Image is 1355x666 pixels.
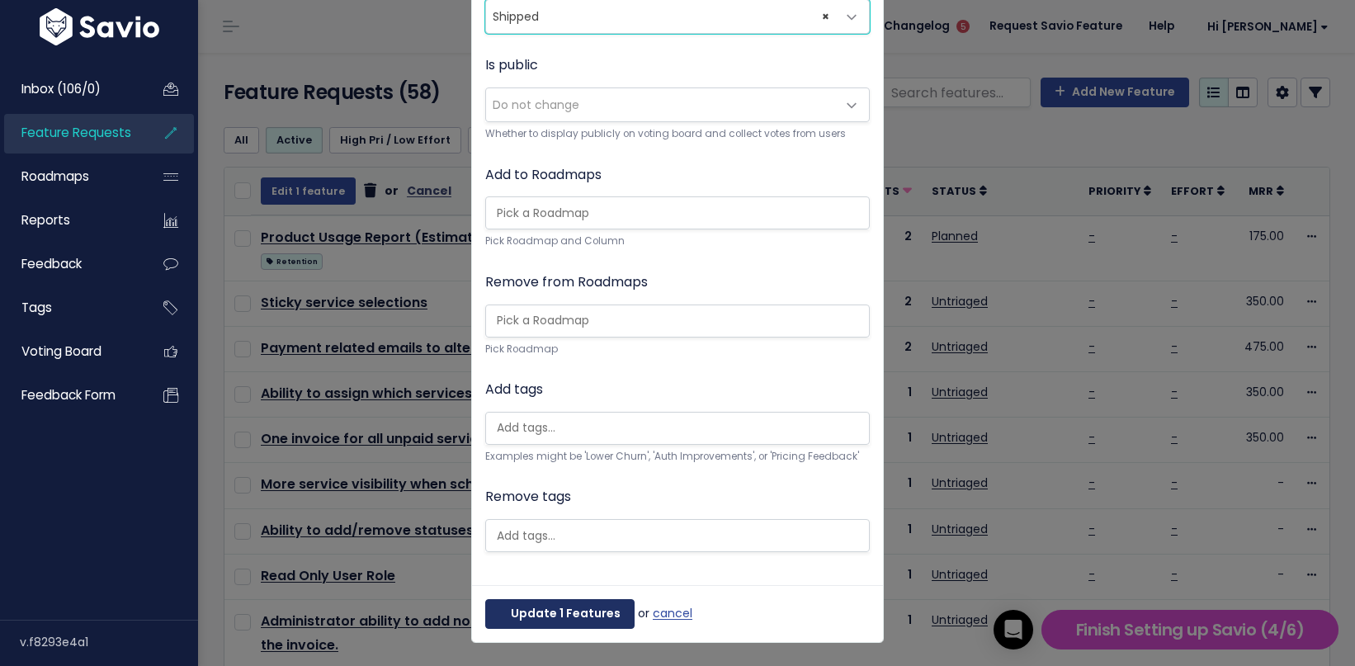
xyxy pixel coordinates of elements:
div: or [472,585,883,642]
span: Feature Requests [21,124,131,141]
a: Feedback [4,245,137,283]
a: Feedback form [4,376,137,414]
span: Do not change [493,97,579,113]
a: Feature Requests [4,114,137,152]
label: Remove tags [485,485,571,509]
a: Reports [4,201,137,239]
a: Inbox (106/0) [4,70,137,108]
small: Examples might be 'Lower Churn', 'Auth Improvements', or 'Pricing Feedback' [485,448,870,465]
img: logo-white.9d6f32f41409.svg [35,8,163,45]
input: Pick a Roadmap [490,203,655,224]
span: Feedback [21,255,82,272]
small: Pick Roadmap [485,341,870,358]
button: Update 1 Features [485,599,635,629]
small: Whether to display publicly on voting board and collect votes from users [485,125,870,143]
label: Remove from Roadmaps [485,271,648,295]
label: Add to Roadmaps [485,163,602,187]
span: Tags [21,299,52,316]
span: Reports [21,211,70,229]
a: Voting Board [4,333,137,371]
label: Is public [485,54,538,78]
span: Roadmaps [21,168,89,185]
a: Roadmaps [4,158,137,196]
span: Feedback form [21,386,116,404]
span: Voting Board [21,342,102,360]
a: Tags [4,289,137,327]
label: Add tags [485,378,543,402]
input: Add tags... [490,527,573,545]
div: v.f8293e4a1 [20,621,198,664]
a: cancel [653,603,692,624]
span: Inbox (106/0) [21,80,101,97]
small: Pick Roadmap and Column [485,233,870,250]
input: Pick a Roadmap [490,310,655,331]
input: Add tags... [490,419,573,437]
